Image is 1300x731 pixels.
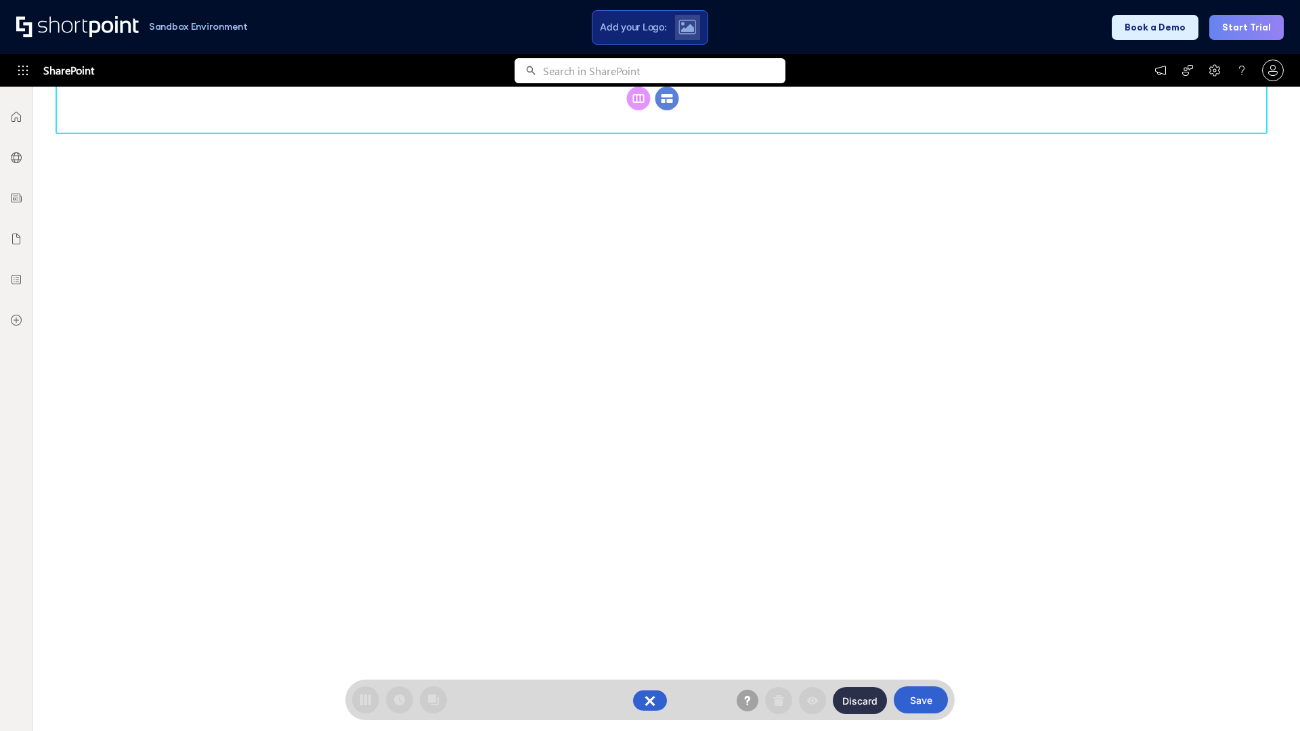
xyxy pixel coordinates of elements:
button: Save [894,686,948,713]
input: Search in SharePoint [543,58,785,83]
span: Add your Logo: [600,21,666,33]
img: Upload logo [678,20,696,35]
button: Start Trial [1209,15,1284,40]
h1: Sandbox Environment [149,23,248,30]
button: Book a Demo [1112,15,1198,40]
button: Discard [833,687,887,714]
span: SharePoint [43,54,94,87]
iframe: Chat Widget [1232,666,1300,731]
